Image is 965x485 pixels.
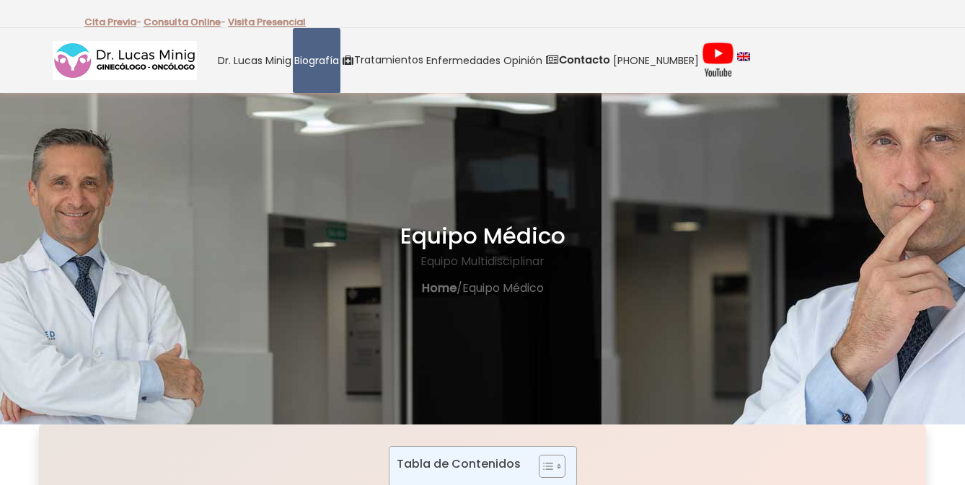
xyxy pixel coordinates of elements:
[144,15,221,29] a: Consulta Online
[426,53,501,69] span: Enfermedades
[422,279,457,298] a: Home
[457,279,462,298] span: /
[528,454,562,479] a: Toggle Table of Content
[397,455,521,472] p: Tabla de Contenidos
[462,279,544,298] span: Equipo Médico
[502,28,544,93] a: Opinión
[503,53,542,69] span: Opinión
[84,15,136,29] a: Cita Previa
[228,15,306,29] a: Visita Presencial
[702,43,734,79] img: Videos Youtube Ginecología
[559,53,610,67] strong: Contacto
[420,252,545,271] span: Equipo Multidisciplinar
[84,13,141,32] p: -
[354,52,423,68] span: Tratamientos
[736,28,752,93] a: language english
[544,28,612,93] a: Contacto
[144,13,226,32] p: -
[425,28,502,93] a: Enfermedades
[294,53,339,69] span: Biografía
[218,53,291,69] span: Dr. Lucas Minig
[216,28,293,93] a: Dr. Lucas Minig
[340,28,425,93] a: Tratamientos
[293,28,340,93] a: Biografía
[700,28,736,93] a: Videos Youtube Ginecología
[612,28,700,93] a: [PHONE_NUMBER]
[737,53,750,61] img: language english
[613,53,699,69] span: [PHONE_NUMBER]
[400,222,565,249] span: Equipo Médico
